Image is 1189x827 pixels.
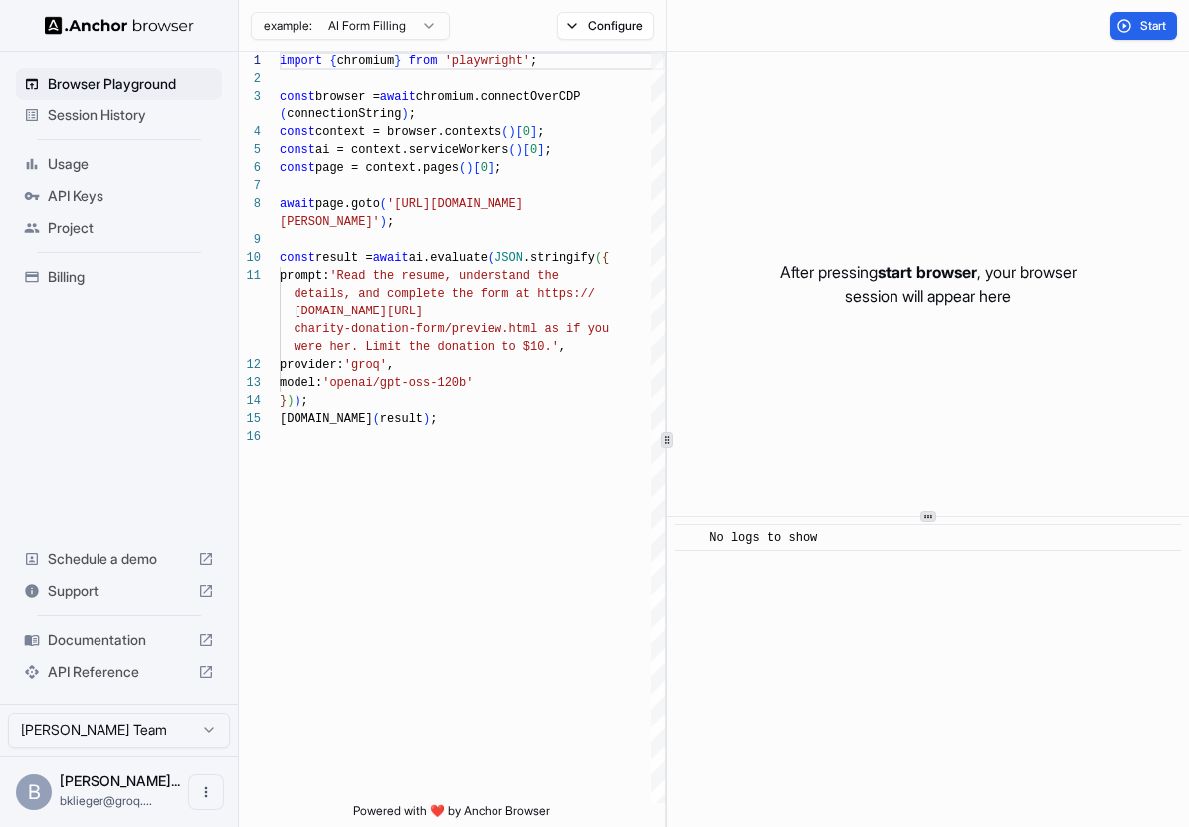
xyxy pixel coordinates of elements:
span: ( [459,161,466,175]
span: start browser [878,262,977,282]
div: 4 [239,123,261,141]
span: 'playwright' [445,54,530,68]
span: connectionString [287,107,401,121]
span: result = [315,251,373,265]
span: ( [373,412,380,426]
div: 12 [239,356,261,374]
span: [ [473,161,480,175]
span: const [280,125,315,139]
div: 6 [239,159,261,177]
span: prompt: [280,269,329,283]
span: } [280,394,287,408]
span: const [280,90,315,103]
span: ​ [685,528,694,548]
span: ) [423,412,430,426]
span: page = context.pages [315,161,459,175]
span: ; [544,143,551,157]
span: ) [508,125,515,139]
span: 'Read the resume, understand the [329,269,558,283]
span: were her. Limit the donation to $10.' [294,340,558,354]
span: ) [380,215,387,229]
span: 0 [481,161,488,175]
button: Start [1110,12,1177,40]
span: ; [537,125,544,139]
span: { [602,251,609,265]
span: const [280,143,315,157]
div: 8 [239,195,261,213]
div: Documentation [16,624,222,656]
span: example: [264,18,312,34]
div: 2 [239,70,261,88]
span: Billing [48,267,214,287]
span: 0 [530,143,537,157]
div: Support [16,575,222,607]
span: ) [466,161,473,175]
div: 16 [239,428,261,446]
span: ; [409,107,416,121]
span: Start [1140,18,1168,34]
span: ] [530,125,537,139]
span: 'openai/gpt-oss-120b' [322,376,473,390]
span: chromium [337,54,395,68]
button: Configure [557,12,654,40]
span: ; [387,215,394,229]
span: const [280,161,315,175]
span: 0 [523,125,530,139]
span: Session History [48,105,214,125]
span: browser = [315,90,380,103]
div: 15 [239,410,261,428]
span: ) [294,394,300,408]
span: '[URL][DOMAIN_NAME] [387,197,523,211]
div: Project [16,212,222,244]
span: result [380,412,423,426]
button: Open menu [188,774,224,810]
span: Project [48,218,214,238]
span: import [280,54,322,68]
span: ) [516,143,523,157]
span: [ [523,143,530,157]
span: ai.evaluate [409,251,488,265]
span: await [373,251,409,265]
span: page.goto [315,197,380,211]
span: , [387,358,394,372]
span: ( [508,143,515,157]
span: from [409,54,438,68]
span: ) [287,394,294,408]
span: context = browser.contexts [315,125,501,139]
span: ( [595,251,602,265]
span: details, and complete the form at https:// [294,287,594,301]
span: [DOMAIN_NAME] [280,412,373,426]
span: , [559,340,566,354]
span: ai = context.serviceWorkers [315,143,508,157]
span: [DOMAIN_NAME][URL] [294,305,423,318]
div: Session History [16,100,222,131]
span: Powered with ❤️ by Anchor Browser [353,803,550,827]
span: } [394,54,401,68]
div: 1 [239,52,261,70]
span: .stringify [523,251,595,265]
div: 7 [239,177,261,195]
span: ] [537,143,544,157]
span: ( [501,125,508,139]
span: ; [430,412,437,426]
span: ) [401,107,408,121]
div: Usage [16,148,222,180]
div: 11 [239,267,261,285]
span: ; [301,394,308,408]
span: Benjamin Klieger [60,772,180,789]
span: ; [530,54,537,68]
div: 10 [239,249,261,267]
span: JSON [495,251,523,265]
span: Support [48,581,190,601]
span: API Reference [48,662,190,682]
p: After pressing , your browser session will appear here [780,260,1077,308]
span: bklieger@groq.com [60,793,152,808]
span: await [280,197,315,211]
div: 5 [239,141,261,159]
span: model: [280,376,322,390]
span: ] [488,161,495,175]
span: { [329,54,336,68]
span: await [380,90,416,103]
div: 13 [239,374,261,392]
span: ( [488,251,495,265]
